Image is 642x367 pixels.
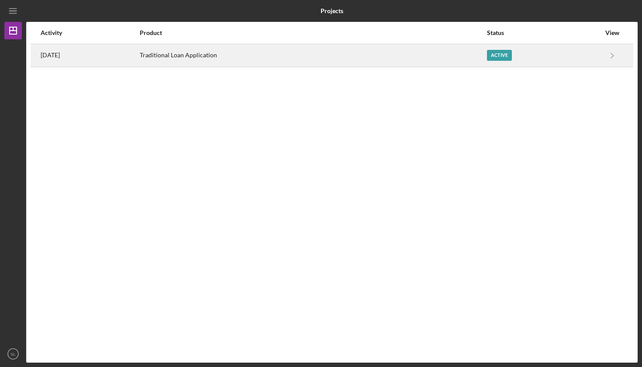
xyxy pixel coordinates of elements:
button: SL [4,345,22,363]
div: Product [140,29,486,36]
text: SL [10,352,16,357]
div: Activity [41,29,139,36]
div: View [601,29,623,36]
div: Status [487,29,601,36]
b: Projects [321,7,343,14]
div: Traditional Loan Application [140,45,486,66]
time: 2025-08-28 03:14 [41,52,60,59]
div: Active [487,50,512,61]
